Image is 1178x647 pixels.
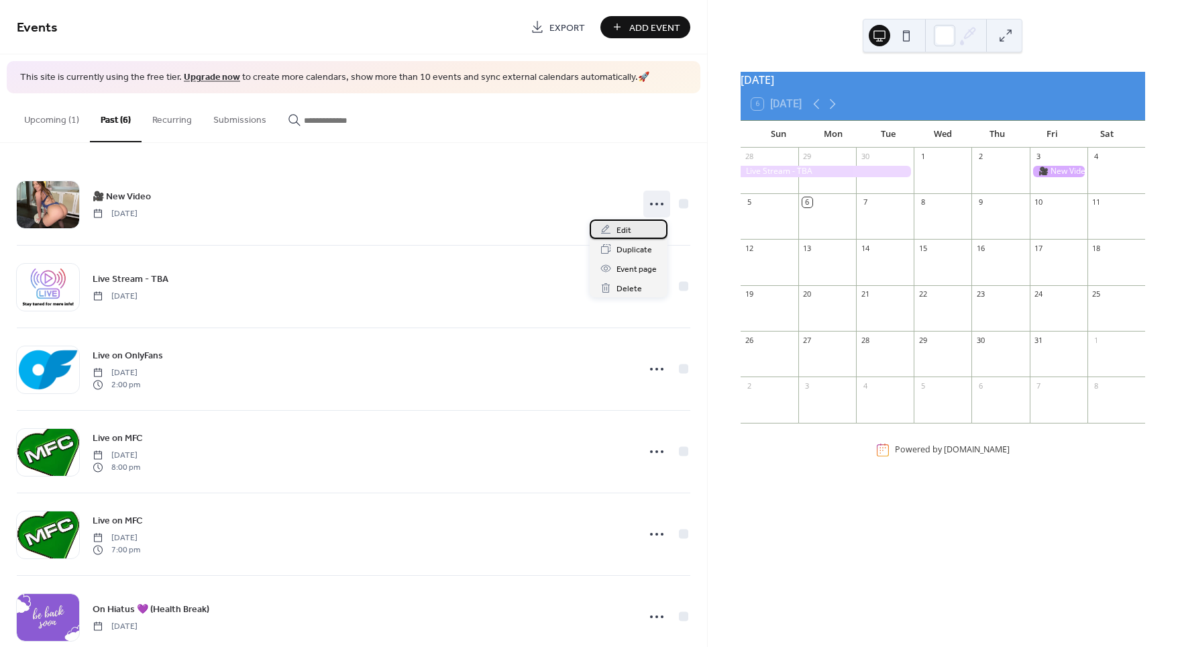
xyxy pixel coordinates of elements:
a: Live on MFC [93,430,143,446]
div: Thu [970,121,1025,148]
div: 3 [802,381,812,391]
span: On Hiatus 💜 (Health Break) [93,602,209,616]
span: Live on MFC [93,513,143,528]
div: 10 [1034,197,1044,207]
a: 🎥 New Video [93,189,151,204]
div: 16 [975,243,985,253]
button: Recurring [142,93,203,141]
div: 23 [975,289,985,299]
div: 4 [860,381,870,391]
div: 2 [975,152,985,162]
div: 9 [975,197,985,207]
div: 27 [802,335,812,345]
div: 25 [1091,289,1102,299]
div: Fri [1025,121,1080,148]
span: Live on OnlyFans [93,348,163,362]
div: 31 [1034,335,1044,345]
span: 2:00 pm [93,379,140,391]
div: 7 [860,197,870,207]
div: 5 [745,197,755,207]
a: Live on MFC [93,513,143,528]
div: 24 [1034,289,1044,299]
a: Export [521,16,595,38]
div: 13 [802,243,812,253]
div: 26 [745,335,755,345]
div: 🎥 New Video [1030,166,1087,177]
div: 15 [918,243,928,253]
span: 🎥 New Video [93,189,151,203]
div: 1 [918,152,928,162]
div: 8 [918,197,928,207]
button: Upcoming (1) [13,93,90,141]
span: Export [549,21,585,35]
div: Sat [1079,121,1134,148]
span: Edit [617,223,631,238]
div: 18 [1091,243,1102,253]
div: 3 [1034,152,1044,162]
div: 6 [802,197,812,207]
div: 17 [1034,243,1044,253]
button: Submissions [203,93,277,141]
div: Mon [806,121,861,148]
a: On Hiatus 💜 (Health Break) [93,601,209,617]
div: 28 [745,152,755,162]
span: Delete [617,282,642,296]
a: Upgrade now [184,68,240,87]
a: [DOMAIN_NAME] [944,444,1010,456]
span: Events [17,15,58,41]
div: 7 [1034,381,1044,391]
div: 5 [918,381,928,391]
span: Duplicate [617,243,652,257]
div: Wed [915,121,970,148]
span: 7:00 pm [93,544,140,556]
a: Live Stream - TBA [93,271,168,287]
span: Add Event [629,21,680,35]
button: Past (6) [90,93,142,142]
div: 14 [860,243,870,253]
span: [DATE] [93,532,140,544]
a: Live on OnlyFans [93,348,163,363]
div: 20 [802,289,812,299]
div: 12 [745,243,755,253]
span: Event page [617,262,657,277]
div: 19 [745,289,755,299]
div: 8 [1091,381,1102,391]
div: 4 [1091,152,1102,162]
div: 29 [918,335,928,345]
div: 29 [802,152,812,162]
div: 2 [745,381,755,391]
span: [DATE] [93,449,140,461]
span: Live Stream - TBA [93,272,168,286]
div: 28 [860,335,870,345]
span: 8:00 pm [93,462,140,474]
div: Live Stream - TBA [741,166,914,177]
div: [DATE] [741,72,1145,88]
div: 22 [918,289,928,299]
span: [DATE] [93,366,140,379]
span: [DATE] [93,290,138,302]
div: 1 [1091,335,1102,345]
span: Live on MFC [93,431,143,445]
div: 11 [1091,197,1102,207]
div: 6 [975,381,985,391]
div: Powered by [895,444,1010,456]
span: This site is currently using the free tier. to create more calendars, show more than 10 events an... [20,71,649,85]
div: Tue [861,121,916,148]
div: 30 [860,152,870,162]
div: Sun [751,121,806,148]
div: 21 [860,289,870,299]
button: Add Event [600,16,690,38]
span: [DATE] [93,207,138,219]
div: 30 [975,335,985,345]
span: [DATE] [93,620,138,632]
